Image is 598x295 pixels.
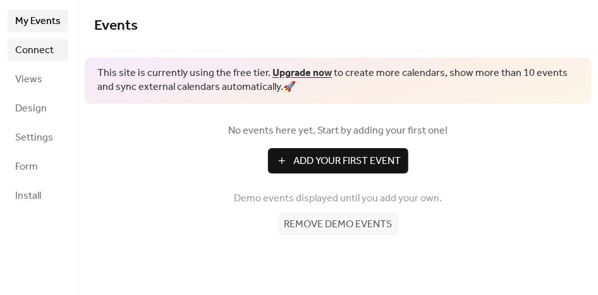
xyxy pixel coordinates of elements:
[8,184,68,207] a: Install
[8,97,68,120] a: Design
[15,130,53,146] span: Settings
[15,14,61,29] span: My Events
[15,43,54,58] span: Connect
[15,189,41,204] span: Install
[284,217,393,232] span: Remove demo events
[268,148,408,173] button: Add Your First Event
[15,72,42,87] span: Views
[15,160,38,175] span: Form
[278,213,399,235] button: Remove demo events
[94,123,582,139] span: No events here yet. Start by adding your first one!
[8,68,68,91] a: Views
[8,9,68,32] a: My Events
[293,154,401,169] span: Add Your First Event
[94,148,582,173] a: Add Your First Event
[97,66,579,95] span: This site is currently using the free tier. to create more calendars, show more than 10 events an...
[235,191,442,206] span: Demo events displayed until you add your own.
[272,63,332,83] a: Upgrade now
[8,39,68,61] a: Connect
[8,155,68,178] a: Form
[15,101,47,116] span: Design
[8,126,68,149] a: Settings
[94,12,138,40] span: Events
